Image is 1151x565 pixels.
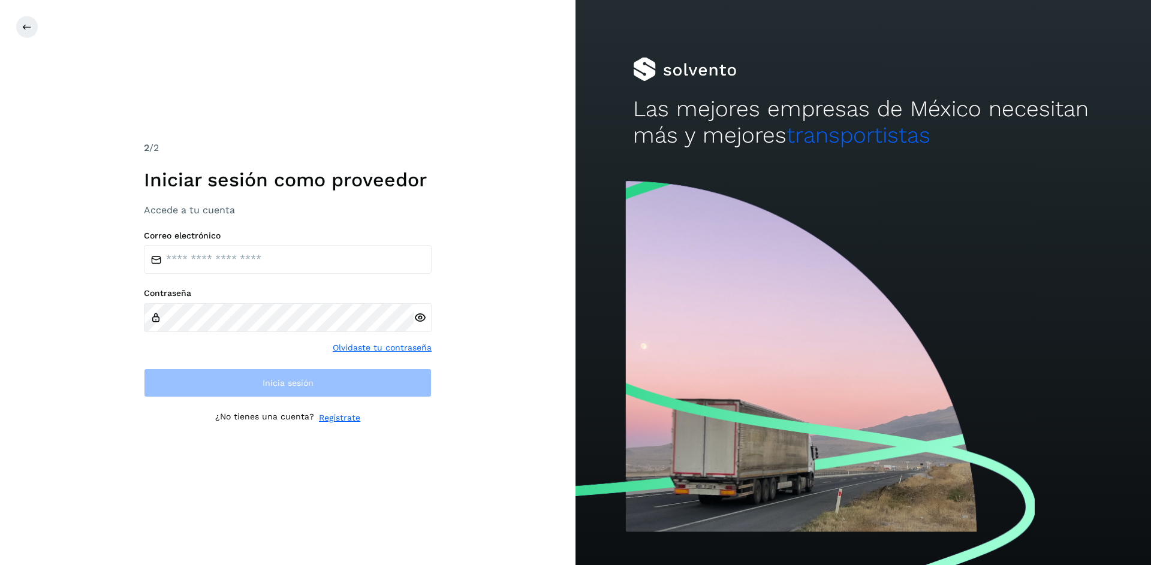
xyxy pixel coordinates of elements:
button: Inicia sesión [144,368,432,397]
label: Correo electrónico [144,231,432,241]
label: Contraseña [144,288,432,298]
a: Olvidaste tu contraseña [333,342,432,354]
h3: Accede a tu cuenta [144,204,432,216]
div: /2 [144,141,432,155]
span: 2 [144,142,149,153]
h2: Las mejores empresas de México necesitan más y mejores [633,96,1093,149]
span: transportistas [787,122,930,148]
span: Inicia sesión [263,379,314,387]
h1: Iniciar sesión como proveedor [144,168,432,191]
p: ¿No tienes una cuenta? [215,412,314,424]
a: Regístrate [319,412,360,424]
